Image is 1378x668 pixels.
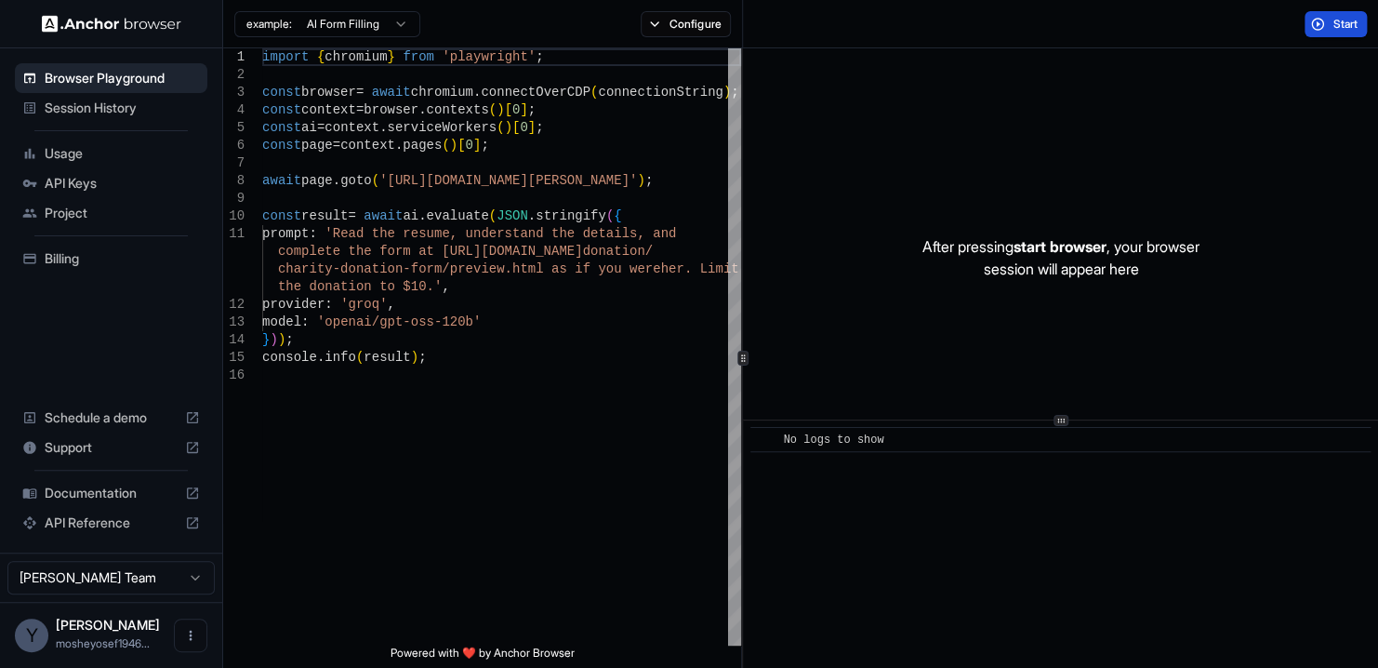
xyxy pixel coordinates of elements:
[922,235,1199,280] p: After pressing , your browser session will appear here
[325,350,356,365] span: info
[520,120,527,135] span: 0
[783,434,883,447] span: No logs to show
[223,48,245,66] div: 1
[325,49,387,64] span: chromium
[301,85,356,100] span: browser
[278,279,442,294] span: the donation to $10.'
[317,350,325,365] span: .
[45,438,178,457] span: Support
[262,49,309,64] span: import
[364,208,403,223] span: await
[45,484,178,502] span: Documentation
[301,138,333,153] span: page
[223,154,245,172] div: 7
[301,120,317,135] span: ai
[489,208,497,223] span: (
[262,102,301,117] span: const
[426,208,488,223] span: evaluate
[473,138,481,153] span: ]
[520,102,527,117] span: ]
[442,49,536,64] span: 'playwright'
[45,204,200,222] span: Project
[15,478,207,508] div: Documentation
[223,190,245,207] div: 9
[457,138,465,153] span: [
[15,619,48,652] div: Y
[15,139,207,168] div: Usage
[598,85,722,100] span: connectionString
[340,173,372,188] span: goto
[333,138,340,153] span: =
[497,120,504,135] span: (
[641,11,731,37] button: Configure
[391,646,575,668] span: Powered with ❤️ by Anchor Browser
[223,66,245,84] div: 2
[411,350,418,365] span: )
[15,63,207,93] div: Browser Playground
[45,69,200,87] span: Browser Playground
[760,431,769,449] span: ​
[481,85,590,100] span: connectOverCDP
[262,120,301,135] span: const
[262,297,325,312] span: provider
[411,85,473,100] span: chromium
[606,208,614,223] span: (
[426,102,488,117] span: contexts
[489,102,497,117] span: (
[387,49,394,64] span: }
[504,102,511,117] span: [
[1332,17,1358,32] span: Start
[645,173,653,188] span: ;
[262,350,317,365] span: console
[356,85,364,100] span: =
[317,49,325,64] span: {
[418,208,426,223] span: .
[15,168,207,198] div: API Keys
[403,49,434,64] span: from
[223,84,245,101] div: 3
[278,332,285,347] span: )
[301,208,348,223] span: result
[15,403,207,433] div: Schedule a demo
[317,120,325,135] span: =
[1014,237,1106,256] span: start browser
[223,119,245,137] div: 5
[395,138,403,153] span: .
[223,225,245,243] div: 11
[262,226,309,241] span: prompt
[582,244,653,259] span: donation/
[512,120,520,135] span: [
[317,314,481,329] span: 'openai/gpt-oss-120b'
[372,173,379,188] span: (
[285,332,293,347] span: ;
[15,93,207,123] div: Session History
[465,138,472,153] span: 0
[403,138,442,153] span: pages
[528,102,536,117] span: ;
[660,261,738,276] span: her. Limit
[481,138,488,153] span: ;
[473,85,481,100] span: .
[364,102,418,117] span: browser
[403,208,418,223] span: ai
[528,120,536,135] span: ]
[536,208,606,223] span: stringify
[223,367,245,384] div: 16
[387,297,394,312] span: ,
[15,244,207,274] div: Billing
[174,619,207,652] button: Open menu
[340,297,387,312] span: 'groq'
[637,173,644,188] span: )
[223,314,245,331] div: 13
[497,208,528,223] span: JSON
[45,174,200,193] span: API Keys
[325,297,332,312] span: :
[278,261,661,276] span: charity-donation-form/preview.html as if you were
[223,331,245,349] div: 14
[372,85,411,100] span: await
[262,138,301,153] span: const
[528,208,536,223] span: .
[364,350,410,365] span: result
[1305,11,1367,37] button: Start
[278,244,583,259] span: complete the form at [URL][DOMAIN_NAME]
